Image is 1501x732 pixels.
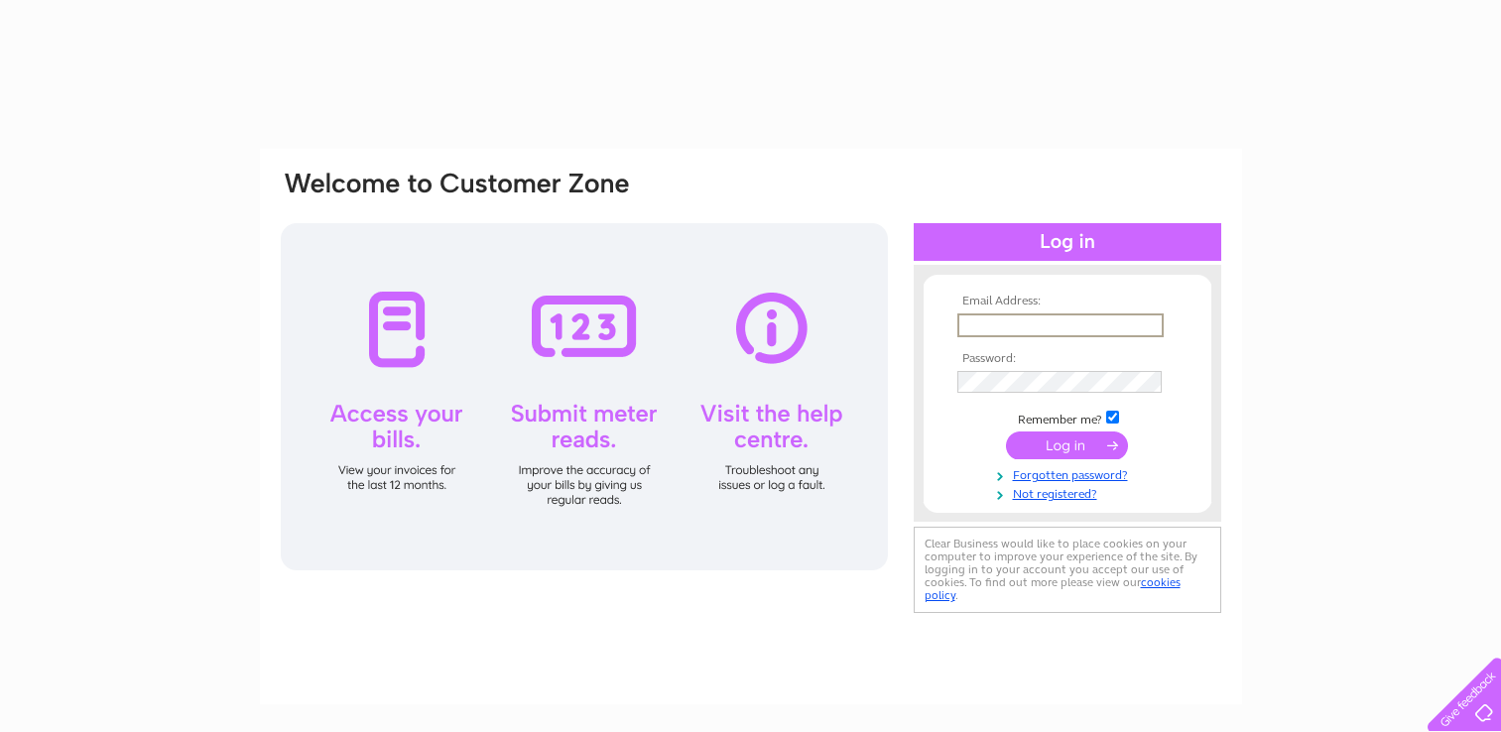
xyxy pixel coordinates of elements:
th: Password: [952,352,1183,366]
th: Email Address: [952,295,1183,308]
td: Remember me? [952,408,1183,427]
a: Not registered? [957,483,1183,502]
div: Clear Business would like to place cookies on your computer to improve your experience of the sit... [914,527,1221,613]
a: Forgotten password? [957,464,1183,483]
a: cookies policy [925,575,1181,602]
input: Submit [1006,431,1128,459]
